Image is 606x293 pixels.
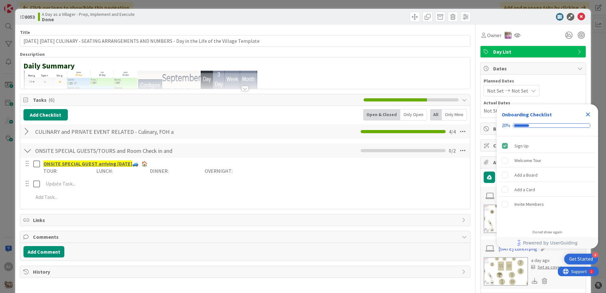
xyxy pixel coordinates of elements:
[505,32,512,39] img: OM
[493,125,574,133] span: Block
[514,186,535,193] div: Add a Card
[33,233,459,241] span: Comments
[569,256,593,262] div: Get Started
[493,142,574,149] span: Custom Fields
[484,107,517,114] span: Not Started Yet
[531,264,562,270] div: Set as cover
[514,157,541,164] div: Welcome Tour
[493,159,574,166] span: Attachments
[502,123,593,128] div: Checklist progress: 20%
[493,48,574,55] span: Day List
[43,160,132,167] u: ONSITE SPECIAL GUEST arriving [DATE]
[532,230,562,235] div: Do not show again
[33,145,176,156] input: Add Checklist...
[33,96,360,104] span: Tasks
[442,109,467,120] div: Only Mine
[449,147,456,154] span: 0 / 2
[531,257,562,264] div: a day ago
[23,71,299,181] img: image.png
[33,3,35,8] div: 2
[400,109,427,120] div: Only Open
[484,100,583,106] span: Actual Dates
[499,139,596,153] div: Sign Up is complete.
[20,29,30,35] label: Title
[484,78,583,84] span: Planned Dates
[514,142,529,150] div: Sign Up
[499,245,537,252] a: [DATE] Lunch.png
[449,128,456,135] span: 4 / 4
[23,109,68,120] button: Add Checklist
[33,216,459,224] span: Links
[499,197,596,211] div: Invite Members is incomplete.
[499,153,596,167] div: Welcome Tour is incomplete.
[592,252,598,258] div: 4
[13,1,29,9] span: Support
[502,123,510,128] div: 20%
[23,61,75,71] strong: Daily Summary
[43,167,466,175] p: TOUR: LUNCH: DINNER: OVERNIGHT:
[497,136,598,225] div: Checklist items
[499,183,596,197] div: Add a Card is incomplete.
[514,200,544,208] div: Invite Members
[564,254,598,264] div: Open Get Started checklist, remaining modules: 4
[487,87,504,94] span: Not Set
[499,168,596,182] div: Add a Board is incomplete.
[48,97,55,103] span: ( 6 )
[512,87,528,94] span: Not Set
[20,35,470,47] input: type card name here...
[33,268,459,276] span: History
[42,12,135,17] span: A Day as a Villager - Prep, Implement and Execute
[23,246,64,257] button: Add Comment
[514,171,538,179] div: Add a Board
[43,160,466,167] p: 🚙 🏠
[531,277,538,285] div: Download
[523,239,577,247] span: Powered by UserGuiding
[20,13,35,21] span: ID
[487,31,501,39] span: Owner
[497,104,598,249] div: Checklist Container
[497,237,598,249] div: Footer
[25,14,35,20] b: 8053
[20,51,45,57] span: Description
[33,126,176,137] input: Add Checklist...
[430,109,442,120] div: All
[42,17,135,22] b: Done
[500,237,595,249] a: Powered by UserGuiding
[493,65,574,72] span: Dates
[583,109,593,120] div: Close Checklist
[502,111,552,118] div: Onboarding Checklist
[363,109,400,120] div: Open & Closed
